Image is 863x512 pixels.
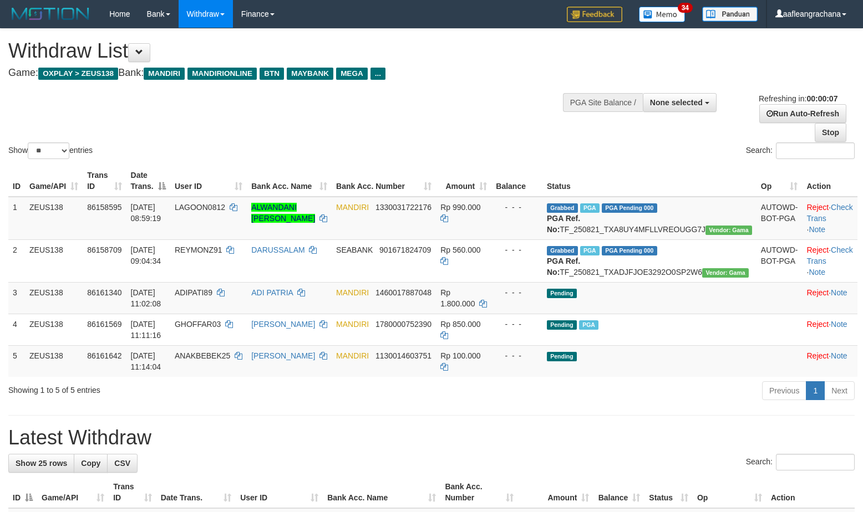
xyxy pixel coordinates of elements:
span: Rp 850.000 [440,320,480,329]
span: Marked by aafanarl [580,203,600,213]
span: MANDIRI [336,320,369,329]
a: ALWANDANI [PERSON_NAME] [251,203,315,223]
th: Balance: activate to sort column ascending [593,477,644,508]
th: Trans ID: activate to sort column ascending [83,165,126,197]
h1: Withdraw List [8,40,564,62]
span: Refreshing in: [759,94,837,103]
th: Trans ID: activate to sort column ascending [109,477,156,508]
a: Reject [806,245,829,254]
div: - - - [496,350,538,361]
div: PGA Site Balance / [563,93,643,112]
span: 86161642 [87,351,121,360]
span: BTN [260,68,284,80]
span: Rp 100.000 [440,351,480,360]
label: Show entries [8,142,93,159]
span: SEABANK [336,245,373,254]
span: MEGA [336,68,368,80]
a: Note [831,288,847,297]
th: Game/API: activate to sort column ascending [37,477,109,508]
span: ANAKBEBEK25 [175,351,230,360]
th: Bank Acc. Number: activate to sort column ascending [332,165,436,197]
a: DARUSSALAM [251,245,304,254]
span: [DATE] 11:02:08 [131,288,161,308]
span: PGA Pending [602,246,657,255]
span: 86161340 [87,288,121,297]
span: 86158709 [87,245,121,254]
td: ZEUS138 [25,345,83,377]
td: · [802,282,857,314]
a: Show 25 rows [8,454,74,473]
td: ZEUS138 [25,239,83,282]
a: 1 [806,381,825,400]
th: Action [766,477,855,508]
span: MANDIRI [336,288,369,297]
th: Op: activate to sort column ascending [693,477,766,508]
span: [DATE] 09:04:34 [131,245,161,265]
td: ZEUS138 [25,282,83,314]
div: - - - [496,202,538,213]
a: Reject [806,351,829,360]
span: [DATE] 11:14:04 [131,351,161,371]
th: Balance [491,165,542,197]
div: - - - [496,287,538,298]
img: MOTION_logo.png [8,6,93,22]
th: User ID: activate to sort column ascending [170,165,247,197]
span: MAYBANK [287,68,333,80]
a: Check Trans [806,203,852,223]
span: Rp 990.000 [440,203,480,212]
th: Status [542,165,757,197]
td: 2 [8,239,25,282]
td: · [802,345,857,377]
th: Date Trans.: activate to sort column ascending [156,477,236,508]
td: ZEUS138 [25,314,83,345]
b: PGA Ref. No: [547,257,580,277]
td: ZEUS138 [25,197,83,240]
td: 5 [8,345,25,377]
span: MANDIRIONLINE [187,68,257,80]
span: LAGOON0812 [175,203,225,212]
a: [PERSON_NAME] [251,320,315,329]
td: TF_250821_TXADJFJOE3292O0SP2W6 [542,239,757,282]
th: Action [802,165,857,197]
span: [DATE] 08:59:19 [131,203,161,223]
input: Search: [776,454,855,470]
th: Game/API: activate to sort column ascending [25,165,83,197]
td: TF_250821_TXA8UY4MFLLVREOUGG7J [542,197,757,240]
img: Feedback.jpg [567,7,622,22]
td: 1 [8,197,25,240]
th: Date Trans.: activate to sort column descending [126,165,170,197]
h4: Game: Bank: [8,68,564,79]
a: Run Auto-Refresh [759,104,846,123]
span: Rp 1.800.000 [440,288,475,308]
span: None selected [650,98,703,107]
span: PGA Pending [602,203,657,213]
th: Bank Acc. Name: activate to sort column ascending [323,477,440,508]
span: GHOFFAR03 [175,320,221,329]
a: Reject [806,288,829,297]
span: [DATE] 11:11:16 [131,320,161,340]
span: Copy 1330031722176 to clipboard [375,203,431,212]
span: CSV [114,459,130,468]
strong: 00:00:07 [806,94,837,103]
span: Rp 560.000 [440,245,480,254]
td: · [802,314,857,345]
span: Marked by aafanarl [579,320,598,330]
span: Copy 1130014603751 to clipboard [375,351,431,360]
span: Copy 1460017887048 to clipboard [375,288,431,297]
span: Pending [547,320,577,330]
span: Copy [81,459,100,468]
span: MANDIRI [144,68,185,80]
a: Next [824,381,855,400]
a: Stop [815,123,846,142]
span: REYMONZ91 [175,245,222,254]
th: Bank Acc. Number: activate to sort column ascending [440,477,517,508]
td: 4 [8,314,25,345]
th: Op: activate to sort column ascending [757,165,803,197]
th: Bank Acc. Name: activate to sort column ascending [247,165,332,197]
img: Button%20Memo.svg [639,7,686,22]
div: - - - [496,319,538,330]
input: Search: [776,142,855,159]
select: Showentries [28,142,69,159]
label: Search: [746,454,855,470]
a: Note [831,320,847,329]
